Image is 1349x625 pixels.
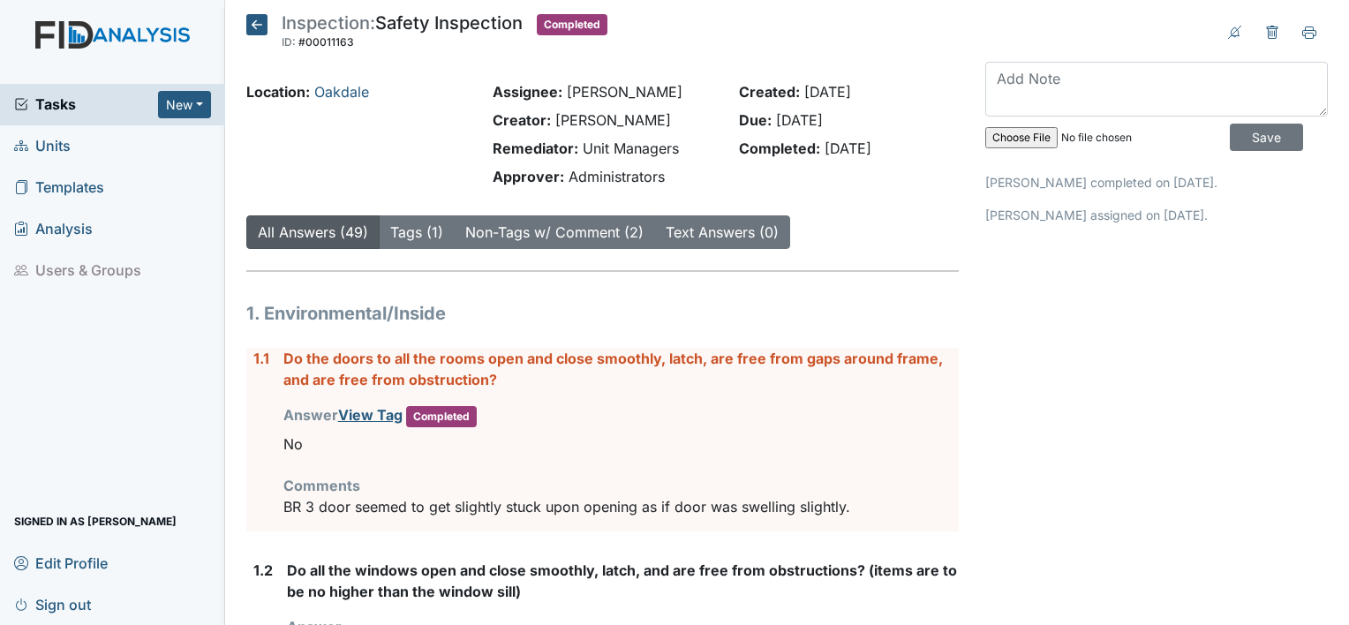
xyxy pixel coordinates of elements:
[465,223,644,241] a: Non-Tags w/ Comment (2)
[379,215,455,249] button: Tags (1)
[493,168,564,185] strong: Approver:
[776,111,823,129] span: [DATE]
[298,35,354,49] span: #00011163
[493,139,578,157] strong: Remediator:
[246,83,310,101] strong: Location:
[14,94,158,115] a: Tasks
[654,215,790,249] button: Text Answers (0)
[739,111,772,129] strong: Due:
[14,549,108,576] span: Edit Profile
[567,83,682,101] span: [PERSON_NAME]
[253,560,273,581] label: 1.2
[569,168,665,185] span: Administrators
[825,139,871,157] span: [DATE]
[493,111,551,129] strong: Creator:
[739,83,800,101] strong: Created:
[985,173,1328,192] p: [PERSON_NAME] completed on [DATE].
[454,215,655,249] button: Non-Tags w/ Comment (2)
[246,215,380,249] button: All Answers (49)
[537,14,607,35] span: Completed
[314,83,369,101] a: Oakdale
[493,83,562,101] strong: Assignee:
[283,496,959,517] p: BR 3 door seemed to get slightly stuck upon opening as if door was swelling slightly.
[14,132,71,160] span: Units
[985,206,1328,224] p: [PERSON_NAME] assigned on [DATE].
[253,348,269,369] label: 1.1
[583,139,679,157] span: Unit Managers
[287,560,959,602] label: Do all the windows open and close smoothly, latch, and are free from obstructions? (items are to ...
[14,215,93,243] span: Analysis
[14,591,91,618] span: Sign out
[283,427,959,461] div: No
[555,111,671,129] span: [PERSON_NAME]
[804,83,851,101] span: [DATE]
[282,35,296,49] span: ID:
[390,223,443,241] a: Tags (1)
[258,223,368,241] a: All Answers (49)
[282,12,375,34] span: Inspection:
[283,348,959,390] label: Do the doors to all the rooms open and close smoothly, latch, are free from gaps around frame, an...
[739,139,820,157] strong: Completed:
[14,174,104,201] span: Templates
[1230,124,1303,151] input: Save
[14,508,177,535] span: Signed in as [PERSON_NAME]
[406,406,477,427] span: Completed
[283,406,477,424] strong: Answer
[282,14,523,53] div: Safety Inspection
[666,223,779,241] a: Text Answers (0)
[158,91,211,118] button: New
[246,300,959,327] h1: 1. Environmental/Inside
[283,475,360,496] label: Comments
[338,406,403,424] a: View Tag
